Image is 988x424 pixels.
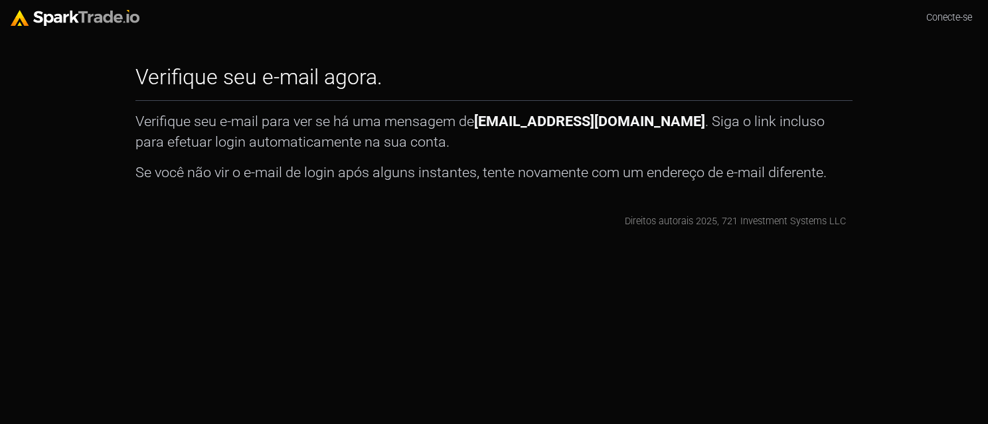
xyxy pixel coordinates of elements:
[135,113,825,149] font: . Siga o link incluso para efetuar login automaticamente na sua conta.
[11,10,139,26] img: sparktrade.png
[135,113,474,129] font: Verifique seu e-mail para ver se há uma mensagem de
[474,113,705,129] font: [EMAIL_ADDRESS][DOMAIN_NAME]
[926,12,972,23] font: Conecte-se
[135,164,827,180] font: Se você não vir o e-mail de login após alguns instantes, tente novamente com um endereço de e-mai...
[135,64,382,90] font: Verifique seu e-mail agora.
[921,5,977,31] a: Conecte-se
[625,216,846,227] font: Direitos autorais 2025, 721 Investment Systems LLC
